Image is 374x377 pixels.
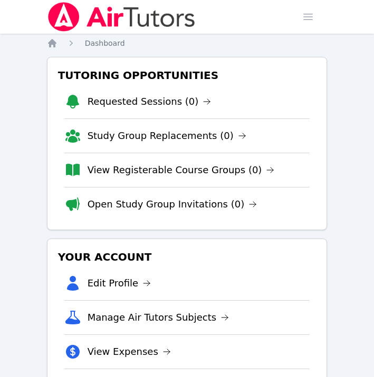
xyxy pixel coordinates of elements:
a: Open Study Group Invitations (0) [88,197,257,212]
a: Manage Air Tutors Subjects [88,310,229,325]
span: Dashboard [85,39,125,47]
a: View Expenses [88,344,171,359]
a: Edit Profile [88,276,151,291]
h3: Your Account [56,247,319,266]
img: Air Tutors [47,2,196,32]
nav: Breadcrumb [47,38,328,48]
a: Study Group Replacements (0) [88,128,246,143]
a: View Registerable Course Groups (0) [88,163,275,177]
a: Requested Sessions (0) [88,94,212,109]
h3: Tutoring Opportunities [56,66,319,85]
a: Dashboard [85,38,125,48]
